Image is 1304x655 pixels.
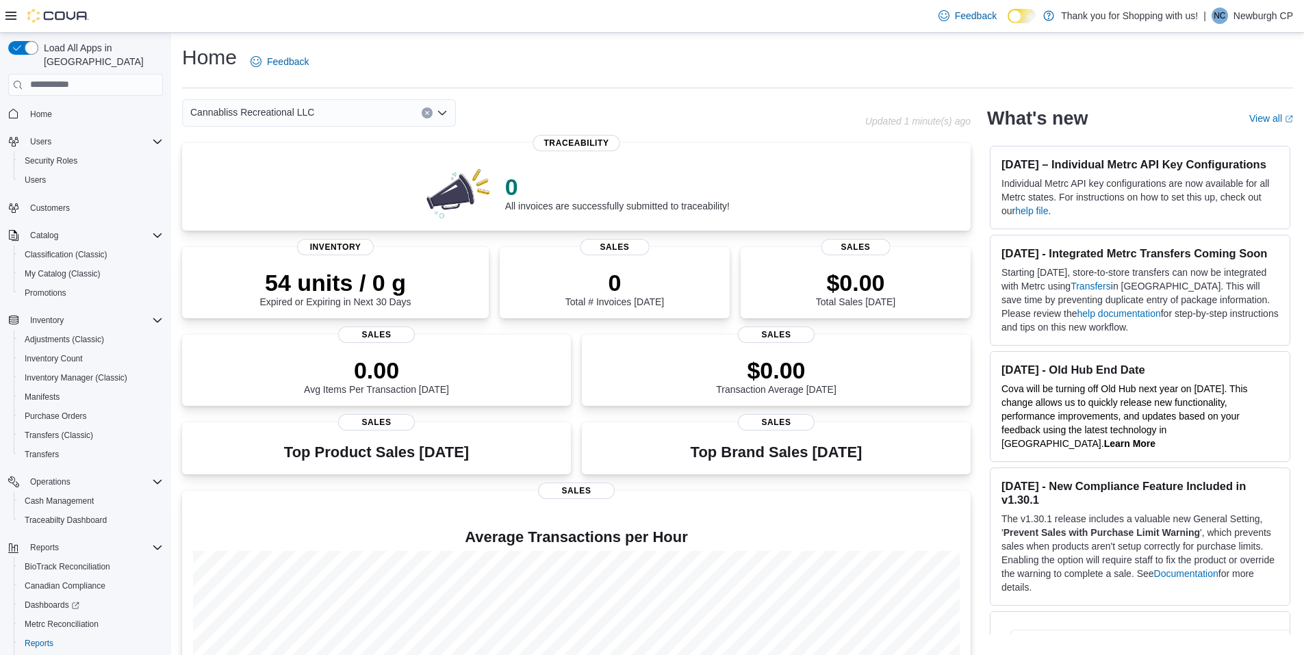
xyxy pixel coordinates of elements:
div: All invoices are successfully submitted to traceability! [505,173,730,211]
strong: Prevent Sales with Purchase Limit Warning [1003,527,1200,538]
span: BioTrack Reconciliation [25,561,110,572]
button: Operations [3,472,168,491]
h3: [DATE] - Integrated Metrc Transfers Coming Soon [1001,246,1279,260]
span: Cova will be turning off Old Hub next year on [DATE]. This change allows us to quickly release ne... [1001,383,1248,449]
span: Home [25,105,163,123]
a: Classification (Classic) [19,246,113,263]
button: Users [3,132,168,151]
button: Purchase Orders [14,407,168,426]
span: Cannabliss Recreational LLC [190,104,314,120]
a: Transfers [19,446,64,463]
span: Adjustments (Classic) [19,331,163,348]
input: Dark Mode [1008,9,1036,23]
h3: [DATE] – Individual Metrc API Key Configurations [1001,157,1279,171]
button: Traceabilty Dashboard [14,511,168,530]
button: Reports [25,539,64,556]
button: Manifests [14,387,168,407]
span: Sales [821,239,891,255]
span: NC [1214,8,1225,24]
span: Feedback [955,9,997,23]
div: Total Sales [DATE] [816,269,895,307]
a: Promotions [19,285,72,301]
a: Security Roles [19,153,83,169]
a: Purchase Orders [19,408,92,424]
span: Users [25,175,46,185]
div: Avg Items Per Transaction [DATE] [304,357,449,395]
span: Inventory Count [19,350,163,367]
button: Cash Management [14,491,168,511]
span: Operations [25,474,163,490]
h1: Home [182,44,237,71]
span: Inventory [30,315,64,326]
button: Users [25,133,57,150]
button: Clear input [422,107,433,118]
div: Total # Invoices [DATE] [565,269,664,307]
a: View allExternal link [1249,113,1293,124]
a: Adjustments (Classic) [19,331,110,348]
button: Promotions [14,283,168,303]
div: Newburgh CP [1212,8,1228,24]
a: Metrc Reconciliation [19,616,104,632]
span: Inventory [297,239,374,255]
a: My Catalog (Classic) [19,266,106,282]
a: Feedback [933,2,1002,29]
span: Manifests [25,391,60,402]
button: Inventory [25,312,69,329]
span: Transfers (Classic) [19,427,163,444]
span: Transfers (Classic) [25,430,93,441]
p: Starting [DATE], store-to-store transfers can now be integrated with Metrc using in [GEOGRAPHIC_D... [1001,266,1279,334]
span: Sales [738,326,815,343]
p: 0.00 [304,357,449,384]
span: My Catalog (Classic) [19,266,163,282]
a: Transfers [1071,281,1111,292]
a: Reports [19,635,59,652]
a: Users [19,172,51,188]
span: Security Roles [19,153,163,169]
span: Transfers [19,446,163,463]
span: Inventory [25,312,163,329]
a: help file [1015,205,1048,216]
span: Reports [19,635,163,652]
span: Manifests [19,389,163,405]
a: Dashboards [19,597,85,613]
span: Load All Apps in [GEOGRAPHIC_DATA] [38,41,163,68]
span: Reports [30,542,59,553]
span: Metrc Reconciliation [25,619,99,630]
span: Catalog [25,227,163,244]
span: Security Roles [25,155,77,166]
a: Customers [25,200,75,216]
span: Inventory Count [25,353,83,364]
span: Promotions [19,285,163,301]
a: Inventory Manager (Classic) [19,370,133,386]
span: Operations [30,476,71,487]
a: Manifests [19,389,65,405]
span: Sales [580,239,650,255]
span: Transfers [25,449,59,460]
button: Inventory [3,311,168,330]
button: Inventory Count [14,349,168,368]
span: Sales [738,414,815,431]
span: Reports [25,539,163,556]
div: Expired or Expiring in Next 30 Days [260,269,411,307]
h3: [DATE] - New Compliance Feature Included in v1.30.1 [1001,479,1279,506]
button: Users [14,170,168,190]
span: Users [30,136,51,147]
button: My Catalog (Classic) [14,264,168,283]
button: Metrc Reconciliation [14,615,168,634]
button: Reports [14,634,168,653]
span: Cash Management [25,496,94,506]
span: Cash Management [19,493,163,509]
span: Classification (Classic) [25,249,107,260]
span: Dashboards [25,600,79,611]
h3: Top Product Sales [DATE] [284,444,469,461]
span: Users [19,172,163,188]
span: Customers [25,199,163,216]
p: | [1203,8,1206,24]
img: Cova [27,9,89,23]
h3: [DATE] - Old Hub End Date [1001,363,1279,376]
span: Inventory Manager (Classic) [25,372,127,383]
span: Users [25,133,163,150]
a: Dashboards [14,595,168,615]
p: 0 [505,173,730,201]
span: Inventory Manager (Classic) [19,370,163,386]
